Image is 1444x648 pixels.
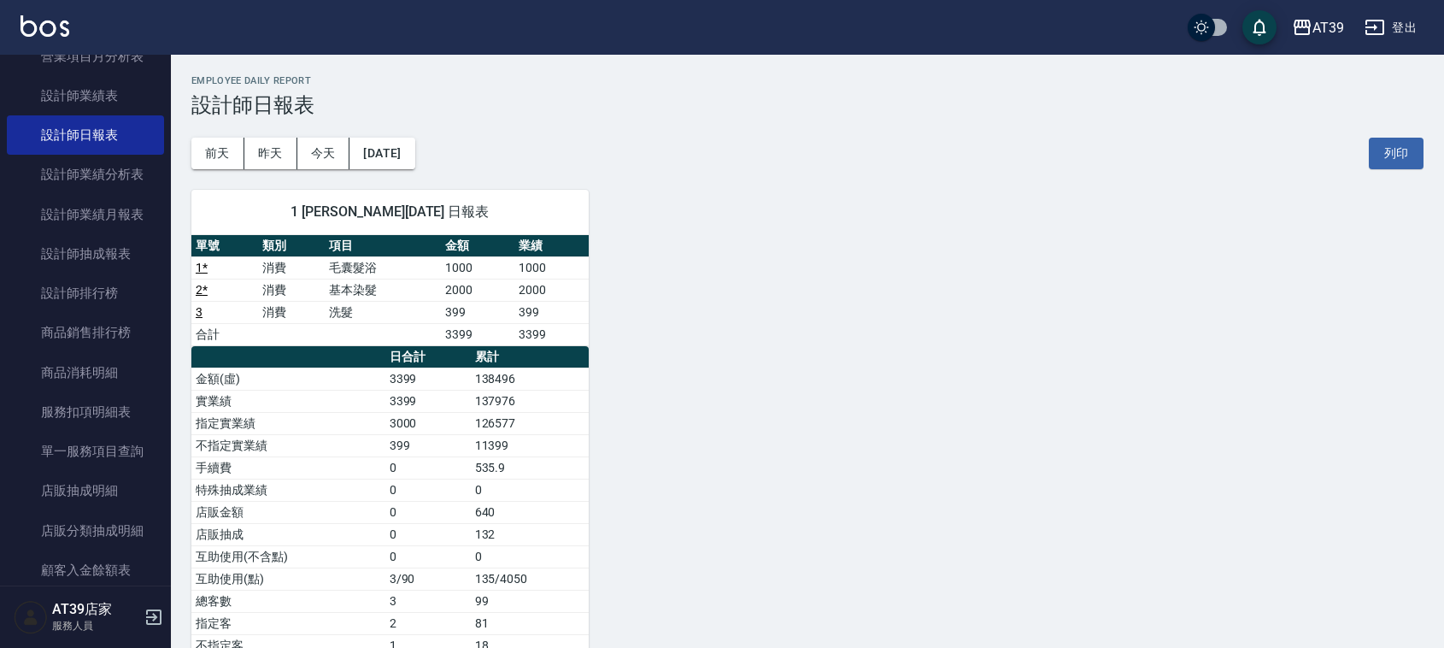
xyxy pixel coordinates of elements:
td: 指定實業績 [191,412,385,434]
td: 指定客 [191,612,385,634]
span: 1 [PERSON_NAME][DATE] 日報表 [212,203,568,221]
a: 設計師抽成報表 [7,234,164,274]
button: 今天 [297,138,350,169]
th: 業績 [514,235,588,257]
td: 640 [471,501,589,523]
a: 設計師日報表 [7,115,164,155]
a: 3 [196,305,203,319]
td: 0 [385,457,471,479]
td: 126577 [471,412,589,434]
th: 項目 [325,235,441,257]
td: 洗髮 [325,301,441,323]
th: 累計 [471,346,589,368]
td: 2000 [441,279,514,301]
td: 店販抽成 [191,523,385,545]
td: 399 [514,301,588,323]
td: 總客數 [191,590,385,612]
td: 消費 [258,301,325,323]
td: 消費 [258,279,325,301]
td: 3399 [385,368,471,390]
td: 店販金額 [191,501,385,523]
th: 單號 [191,235,258,257]
a: 顧客入金餘額表 [7,551,164,590]
a: 營業項目月分析表 [7,37,164,76]
th: 日合計 [385,346,471,368]
a: 商品消耗明細 [7,353,164,392]
button: [DATE] [349,138,414,169]
td: 3399 [514,323,588,345]
div: AT39 [1312,17,1344,38]
td: 132 [471,523,589,545]
td: 535.9 [471,457,589,479]
td: 手續費 [191,457,385,479]
td: 0 [385,545,471,568]
td: 2 [385,612,471,634]
td: 399 [385,434,471,457]
td: 合計 [191,323,258,345]
td: 特殊抽成業績 [191,479,385,501]
button: AT39 [1285,10,1351,45]
td: 互助使用(不含點) [191,545,385,568]
h5: AT39店家 [52,601,139,618]
td: 3399 [385,390,471,412]
td: 互助使用(點) [191,568,385,590]
button: 前天 [191,138,244,169]
td: 81 [471,612,589,634]
th: 金額 [441,235,514,257]
img: Logo [21,15,69,37]
td: 3399 [441,323,514,345]
td: 11399 [471,434,589,457]
td: 3 [385,590,471,612]
td: 實業績 [191,390,385,412]
button: save [1242,10,1277,44]
a: 店販抽成明細 [7,471,164,510]
a: 服務扣項明細表 [7,392,164,432]
td: 金額(虛) [191,368,385,390]
a: 店販分類抽成明細 [7,511,164,551]
th: 類別 [258,235,325,257]
a: 設計師業績月報表 [7,195,164,234]
td: 1000 [441,256,514,279]
td: 3000 [385,412,471,434]
td: 399 [441,301,514,323]
td: 138496 [471,368,589,390]
h2: Employee Daily Report [191,75,1423,86]
td: 0 [385,501,471,523]
table: a dense table [191,235,589,346]
td: 毛囊髮浴 [325,256,441,279]
td: 135/4050 [471,568,589,590]
a: 設計師業績表 [7,76,164,115]
button: 昨天 [244,138,297,169]
td: 3/90 [385,568,471,590]
a: 設計師業績分析表 [7,155,164,194]
td: 基本染髮 [325,279,441,301]
a: 單一服務項目查詢 [7,432,164,471]
td: 0 [471,545,589,568]
td: 1000 [514,256,588,279]
h3: 設計師日報表 [191,93,1423,117]
button: 列印 [1369,138,1423,169]
a: 商品銷售排行榜 [7,313,164,352]
img: Person [14,600,48,634]
td: 99 [471,590,589,612]
td: 2000 [514,279,588,301]
td: 137976 [471,390,589,412]
td: 消費 [258,256,325,279]
td: 0 [471,479,589,501]
p: 服務人員 [52,618,139,633]
a: 設計師排行榜 [7,274,164,313]
td: 不指定實業績 [191,434,385,457]
td: 0 [385,523,471,545]
button: 登出 [1358,12,1423,44]
td: 0 [385,479,471,501]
